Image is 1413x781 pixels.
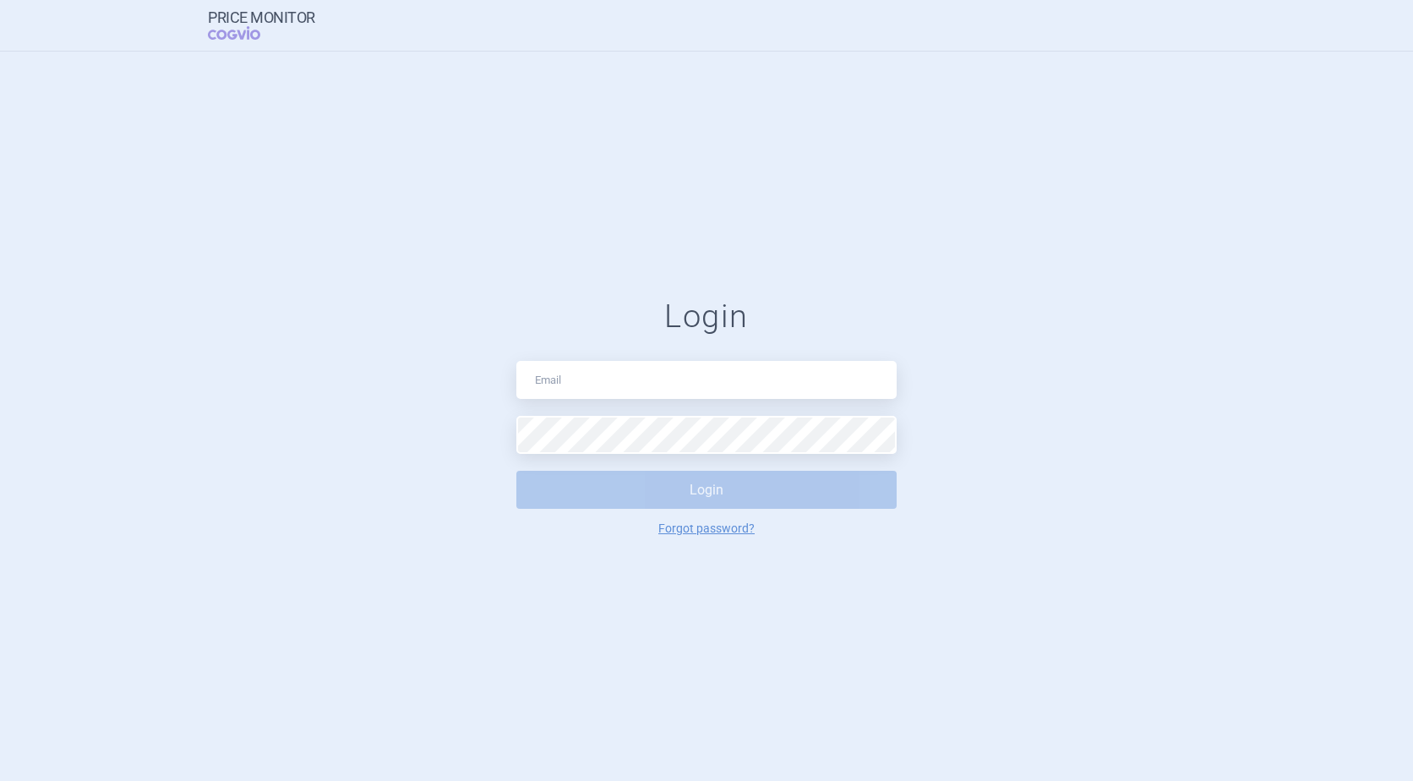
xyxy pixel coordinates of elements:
a: Price MonitorCOGVIO [208,9,315,41]
a: Forgot password? [658,522,755,534]
button: Login [516,471,897,509]
strong: Price Monitor [208,9,315,26]
h1: Login [516,298,897,336]
span: COGVIO [208,26,284,40]
input: Email [516,361,897,399]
